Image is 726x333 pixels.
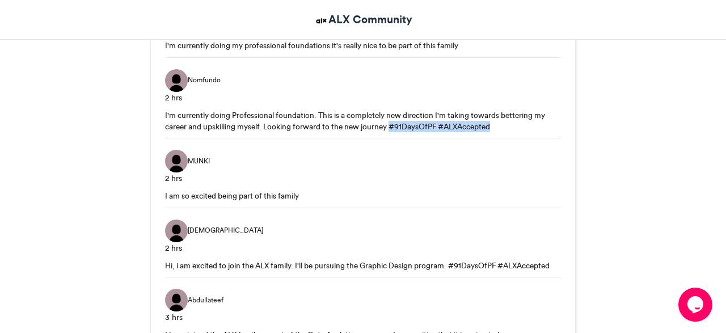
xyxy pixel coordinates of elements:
span: Abdullateef [188,295,223,305]
span: MUNKI [188,156,210,166]
div: 2 hrs [165,242,561,254]
img: MUNKI [165,150,188,172]
div: I'm currently doing Professional foundation. This is a completely new direction I'm taking toward... [165,109,561,133]
div: I'm currently doing my professional foundations it's really nice to be part of this family [165,40,561,51]
a: ALX Community [314,11,412,28]
div: Hi, i am excited to join the ALX family. I'll be pursuing the Graphic Design program. #91DaysOfPF... [165,260,561,271]
img: ALX Community [314,14,328,28]
div: I am so excited being part of this family [165,190,561,201]
span: Nomfundo [188,75,221,85]
div: 3 hrs [165,311,561,323]
img: Nomfundo [165,69,188,92]
img: Abdullateef [165,289,188,311]
span: [DEMOGRAPHIC_DATA] [188,225,263,235]
iframe: chat widget [678,288,715,322]
div: 2 hrs [165,172,561,184]
div: 2 hrs [165,92,561,104]
img: Hafsah [165,220,188,242]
